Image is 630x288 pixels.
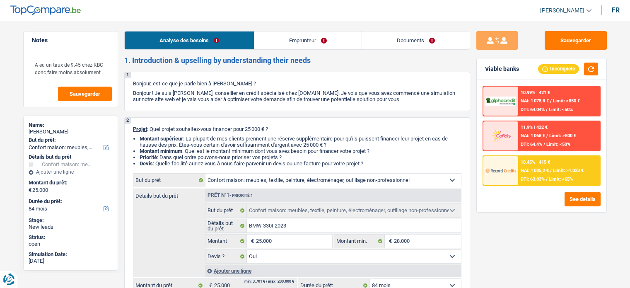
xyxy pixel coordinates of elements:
[385,235,394,248] span: €
[247,235,256,248] span: €
[125,72,131,78] div: 1
[244,280,294,283] div: min: 3.701 € / max: 200.000 €
[140,154,461,160] li: : Dans quel ordre pouvons-nous prioriser vos projets ?
[543,142,545,147] span: /
[140,160,461,167] li: : Quelle facilité auriez-vous à nous faire parvenir un devis ou une facture pour votre projet ?
[29,217,113,224] div: Stage:
[521,168,549,173] span: NAI: 1 085,2 €
[521,90,550,95] div: 10.99% | 421 €
[140,148,461,154] li: : Quel est le montant minimum dont vous avez besoin pour financer votre projet ?
[124,56,470,65] h2: 1. Introduction & upselling by understanding their needs
[334,235,385,248] label: Montant min.
[538,64,579,73] div: Incomplete
[29,234,113,241] div: Status:
[29,224,113,230] div: New leads
[485,128,516,143] img: Cofidis
[205,204,247,217] label: But du prêt
[546,142,570,147] span: Limit: <50%
[140,136,461,148] li: : La plupart de mes clients prennent une réserve supplémentaire pour qu'ils puissent financer leu...
[550,98,552,104] span: /
[133,80,461,87] p: Bonjour, est-ce que je parle bien à [PERSON_NAME] ?
[140,154,157,160] strong: Priorité
[549,107,573,112] span: Limit: <50%
[229,193,253,198] span: - Priorité 1
[612,6,620,14] div: fr
[58,87,112,101] button: Sauvegarder
[485,163,516,178] img: Record Credits
[29,169,113,175] div: Ajouter une ligne
[205,235,247,248] label: Montant
[546,177,548,182] span: /
[565,192,601,206] button: See details
[29,179,111,186] label: Montant du prêt:
[29,241,113,247] div: open
[540,7,584,14] span: [PERSON_NAME]
[10,5,81,15] img: TopCompare Logo
[205,219,247,232] label: Détails but du prêt
[140,136,183,142] strong: Montant supérieur
[521,98,549,104] span: NAI: 1 078,8 €
[140,148,182,154] strong: Montant minimum
[133,90,461,102] p: Bonjour ! Je suis [PERSON_NAME], conseiller en crédit spécialisé chez [DOMAIN_NAME]. Je vois que ...
[549,133,576,138] span: Limit: >800 €
[553,98,580,104] span: Limit: >850 €
[29,137,111,143] label: But du prêt:
[521,107,545,112] span: DTI: 64.04%
[546,133,548,138] span: /
[546,107,548,112] span: /
[125,118,131,124] div: 2
[553,168,584,173] span: Limit: >1.033 €
[362,31,470,49] a: Documents
[205,265,461,277] div: Ajouter une ligne
[133,126,147,132] span: Projet
[205,250,247,263] label: Devis ?
[29,198,111,205] label: Durée du prêt:
[521,177,545,182] span: DTI: 63.83%
[133,174,205,187] label: But du prêt
[29,122,113,128] div: Name:
[550,168,552,173] span: /
[549,177,573,182] span: Limit: <65%
[485,65,519,73] div: Viable banks
[485,97,516,106] img: AlphaCredit
[125,31,254,49] a: Analyse des besoins
[133,189,205,198] label: Détails but du prêt
[545,31,607,50] button: Sauvegarder
[521,133,545,138] span: NAI: 1 068 €
[521,160,550,165] div: 10.45% | 415 €
[140,160,153,167] span: Devis
[205,193,255,198] div: Prêt n°1
[521,142,542,147] span: DTI: 64.4%
[521,125,548,130] div: 11.9% | 432 €
[133,126,461,132] p: : Quel projet souhaitez-vous financer pour 25 000 € ?
[70,91,100,97] span: Sauvegarder
[32,37,109,44] h5: Notes
[29,187,31,194] span: €
[254,31,362,49] a: Emprunteur
[29,128,113,135] div: [PERSON_NAME]
[29,154,113,160] div: Détails but du prêt
[533,4,591,17] a: [PERSON_NAME]
[29,251,113,258] div: Simulation Date:
[29,258,113,264] div: [DATE]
